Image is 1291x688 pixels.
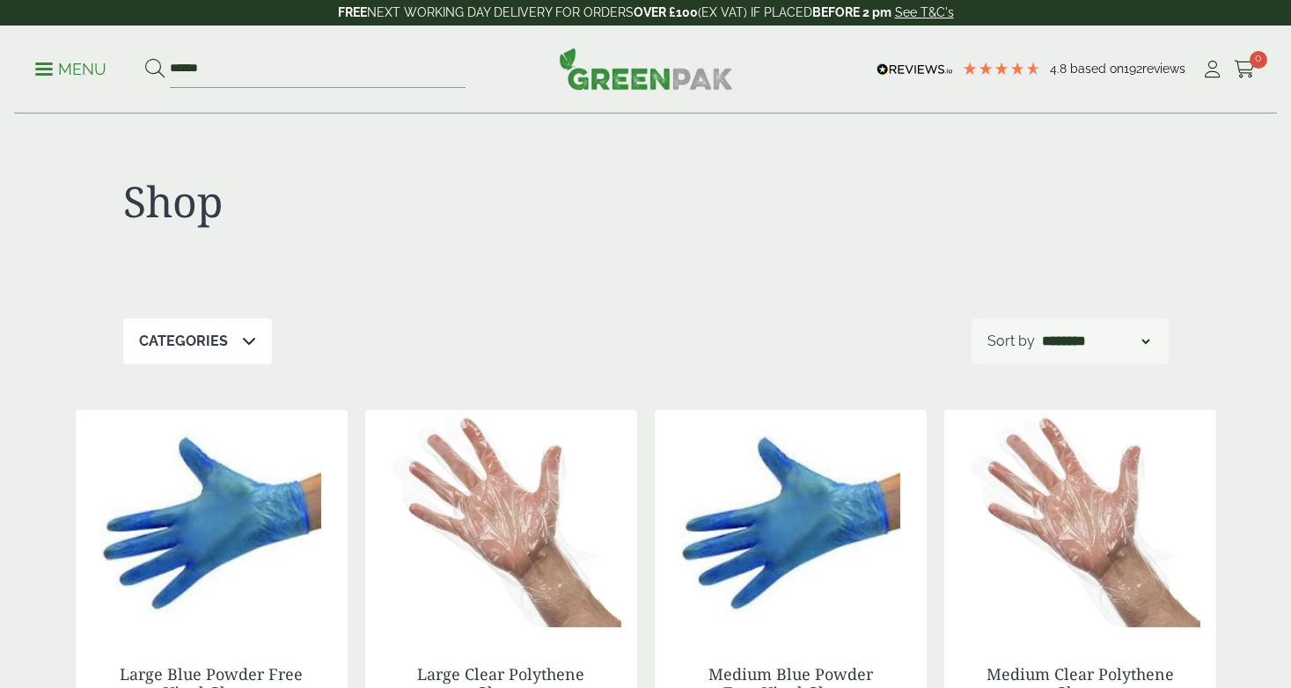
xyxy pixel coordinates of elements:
a: 0 [1234,56,1256,83]
span: 4.8 [1050,62,1070,76]
span: reviews [1142,62,1185,76]
img: GreenPak Supplies [559,48,733,90]
p: Menu [35,59,106,80]
span: 0 [1250,51,1267,69]
img: 4130015J-Blue-Vinyl-Powder-Free-Gloves-Medium [655,410,927,630]
select: Shop order [1038,331,1153,352]
img: 4130016A-Large-Clear-Polythene-Glove [365,410,637,630]
p: Categories [139,331,228,352]
p: Sort by [987,331,1035,352]
strong: FREE [338,5,367,19]
a: Menu [35,59,106,77]
i: My Account [1201,61,1223,78]
span: Based on [1070,62,1124,76]
img: REVIEWS.io [877,63,953,76]
img: 4130016-Medium-Clear-Polythene-Glove [944,410,1216,630]
img: 4130015K-Blue-Vinyl-Powder-Free-Gloves-Large [76,410,348,630]
span: 192 [1124,62,1142,76]
h1: Shop [123,176,646,227]
strong: OVER £100 [634,5,698,19]
a: See T&C's [895,5,954,19]
div: 4.8 Stars [962,61,1041,77]
i: Cart [1234,61,1256,78]
strong: BEFORE 2 pm [812,5,891,19]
